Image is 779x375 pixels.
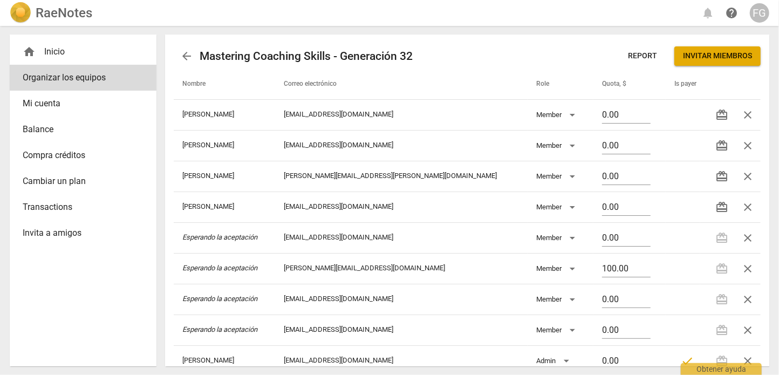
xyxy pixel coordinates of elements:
[628,51,657,62] span: Report
[741,170,754,183] span: close
[275,161,528,192] td: [PERSON_NAME][EMAIL_ADDRESS][PERSON_NAME][DOMAIN_NAME]
[536,80,562,88] span: Role
[275,130,528,161] td: [EMAIL_ADDRESS][DOMAIN_NAME]
[10,2,92,24] a: LogoRaeNotes
[275,99,528,130] td: [EMAIL_ADDRESS][DOMAIN_NAME]
[182,325,257,333] i: Esperando la aceptación
[536,260,579,277] div: Member
[10,117,156,142] a: Balance
[536,137,579,154] div: Member
[683,51,752,62] span: Invitar miembros
[741,324,754,337] span: close
[200,50,413,63] h2: Mastering Coaching Skills - Generación 32
[23,45,36,58] span: home
[536,168,579,185] div: Member
[10,194,156,220] a: Transactions
[741,108,754,121] span: close
[715,139,728,152] span: redeem
[10,220,156,246] a: Invita a amigos
[275,253,528,284] td: [PERSON_NAME][EMAIL_ADDRESS][DOMAIN_NAME]
[536,352,573,370] div: Admin
[741,293,754,306] span: close
[182,233,257,241] i: Esperando la aceptación
[741,201,754,214] span: close
[182,80,218,88] span: Nombre
[536,291,579,308] div: Member
[174,161,275,192] td: [PERSON_NAME]
[23,175,135,188] span: Cambiar un plan
[182,264,257,272] i: Esperando la aceptación
[681,363,762,375] div: Obtener ayuda
[741,262,754,275] span: close
[174,99,275,130] td: [PERSON_NAME]
[741,231,754,244] span: close
[10,91,156,117] a: Mi cuenta
[536,199,579,216] div: Member
[10,65,156,91] a: Organizar los equipos
[536,229,579,247] div: Member
[10,142,156,168] a: Compra créditos
[275,315,528,345] td: [EMAIL_ADDRESS][DOMAIN_NAME]
[709,194,735,220] button: Transfer credits
[10,39,156,65] div: Inicio
[23,45,135,58] div: Inicio
[715,170,728,183] span: redeem
[23,123,135,136] span: Balance
[10,168,156,194] a: Cambiar un plan
[741,354,754,367] span: close
[674,348,700,374] button: Payer
[602,80,639,88] span: Quota, $
[275,284,528,315] td: [EMAIL_ADDRESS][DOMAIN_NAME]
[182,295,257,303] i: Esperando la aceptación
[722,3,741,23] a: Obtener ayuda
[36,5,92,21] h2: RaeNotes
[180,50,193,63] span: arrow_back
[10,2,31,24] img: Logo
[23,71,135,84] span: Organizar los equipos
[536,322,579,339] div: Member
[275,222,528,253] td: [EMAIL_ADDRESS][DOMAIN_NAME]
[174,130,275,161] td: [PERSON_NAME]
[709,102,735,128] button: Transfer credits
[715,108,728,121] span: redeem
[725,6,738,19] span: help
[750,3,769,23] button: FG
[709,133,735,159] button: Transfer credits
[174,192,275,222] td: [PERSON_NAME]
[23,201,135,214] span: Transactions
[741,139,754,152] span: close
[284,80,350,88] span: Correo electrónico
[619,46,666,66] button: Report
[681,354,694,367] span: check
[715,201,728,214] span: redeem
[674,46,761,66] button: Invitar miembros
[23,97,135,110] span: Mi cuenta
[275,192,528,222] td: [EMAIL_ADDRESS][DOMAIN_NAME]
[23,149,135,162] span: Compra créditos
[666,69,700,99] th: Is payer
[23,227,135,240] span: Invita a amigos
[709,163,735,189] button: Transfer credits
[536,106,579,124] div: Member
